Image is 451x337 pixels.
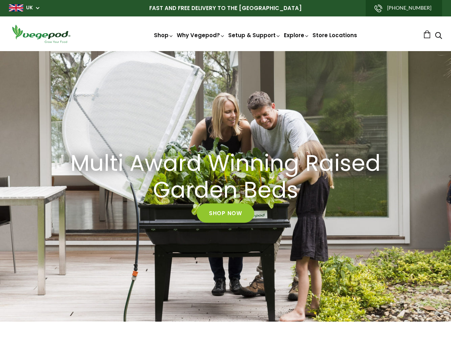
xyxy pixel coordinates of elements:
[9,4,23,11] img: gb_large.png
[65,150,386,204] h2: Multi Award Winning Raised Garden Beds
[435,33,442,40] a: Search
[9,24,73,44] img: Vegepod
[312,31,357,39] a: Store Locations
[197,204,254,223] a: Shop Now
[177,31,225,39] a: Why Vegepod?
[43,150,409,204] a: Multi Award Winning Raised Garden Beds
[26,4,33,11] a: UK
[154,31,174,39] a: Shop
[228,31,281,39] a: Setup & Support
[284,31,310,39] a: Explore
